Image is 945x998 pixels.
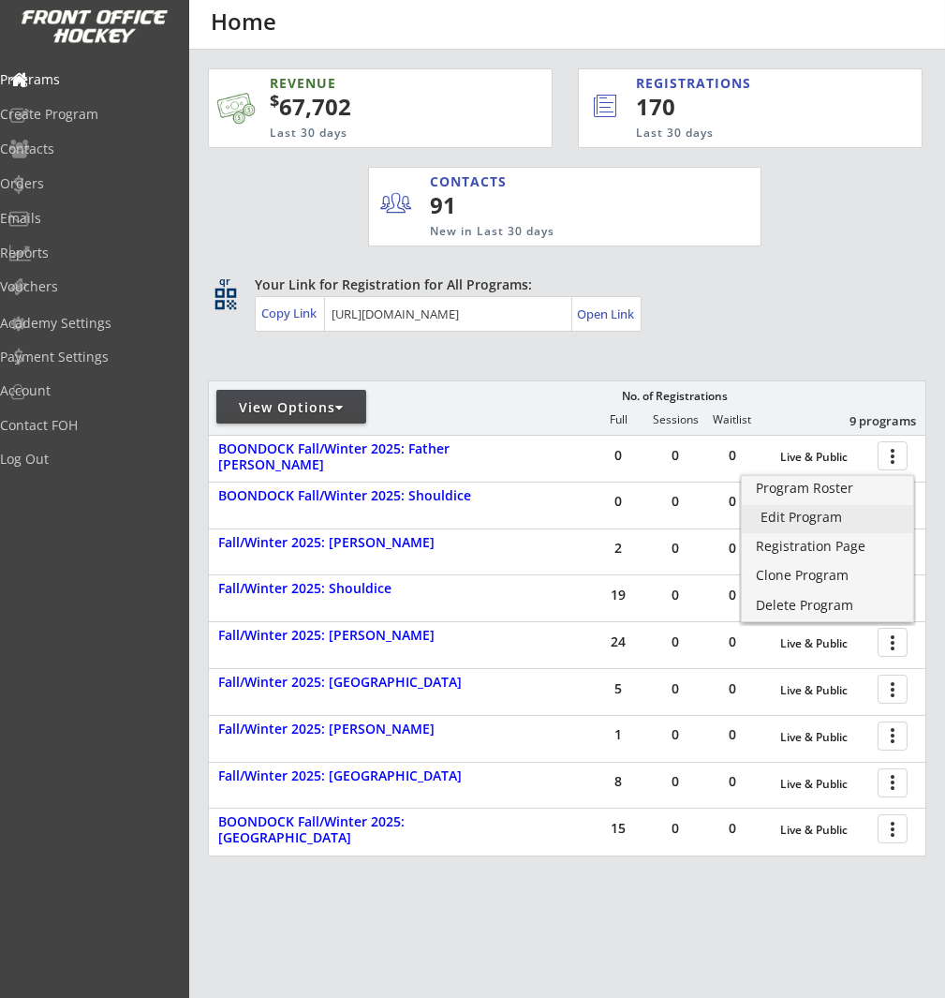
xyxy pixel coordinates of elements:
[430,189,545,221] div: 91
[878,814,908,843] button: more_vert
[218,535,510,551] div: Fall/Winter 2025: [PERSON_NAME]
[590,495,646,508] div: 0
[218,768,510,784] div: Fall/Winter 2025: [GEOGRAPHIC_DATA]
[756,599,899,612] div: Delete Program
[590,728,646,741] div: 1
[756,569,899,582] div: Clone Program
[636,126,845,142] div: Last 30 days
[756,482,899,495] div: Program Roster
[218,722,510,737] div: Fall/Winter 2025: [PERSON_NAME]
[647,413,703,426] div: Sessions
[704,449,760,462] div: 0
[704,822,760,835] div: 0
[742,505,913,533] a: Edit Program
[780,731,868,744] div: Live & Public
[218,488,510,504] div: BOONDOCK Fall/Winter 2025: Shouldice
[819,412,916,429] div: 9 programs
[647,449,703,462] div: 0
[742,476,913,504] a: Program Roster
[218,628,510,644] div: Fall/Winter 2025: [PERSON_NAME]
[878,722,908,751] button: more_vert
[760,511,894,524] div: Edit Program
[577,306,636,322] div: Open Link
[577,301,636,327] a: Open Link
[216,398,366,417] div: View Options
[878,768,908,797] button: more_vert
[590,449,646,462] div: 0
[590,635,646,648] div: 24
[647,588,703,602] div: 0
[590,775,646,788] div: 8
[270,91,493,123] div: 67,702
[647,822,703,835] div: 0
[756,540,899,553] div: Registration Page
[780,824,868,837] div: Live & Public
[616,390,732,403] div: No. of Registrations
[647,495,703,508] div: 0
[212,285,240,313] button: qr_code
[704,682,760,695] div: 0
[590,588,646,602] div: 19
[780,778,868,791] div: Live & Public
[636,91,859,123] div: 170
[590,542,646,555] div: 2
[590,413,646,426] div: Full
[878,441,908,470] button: more_vert
[647,542,703,555] div: 0
[218,675,510,691] div: Fall/Winter 2025: [GEOGRAPHIC_DATA]
[270,89,279,112] sup: $
[878,628,908,657] button: more_vert
[636,74,839,93] div: REGISTRATIONS
[218,441,510,473] div: BOONDOCK Fall/Winter 2025: Father [PERSON_NAME]
[430,224,673,240] div: New in Last 30 days
[261,305,320,321] div: Copy Link
[704,542,760,555] div: 0
[590,822,646,835] div: 15
[270,74,466,93] div: REVENUE
[647,635,703,648] div: 0
[647,682,703,695] div: 0
[704,495,760,508] div: 0
[214,276,236,288] div: qr
[704,588,760,602] div: 0
[878,675,908,704] button: more_vert
[780,451,868,464] div: Live & Public
[430,172,515,191] div: CONTACTS
[780,684,868,697] div: Live & Public
[647,775,703,788] div: 0
[218,581,510,597] div: Fall/Winter 2025: Shouldice
[647,728,703,741] div: 0
[703,413,760,426] div: Waitlist
[780,637,868,650] div: Live & Public
[704,728,760,741] div: 0
[742,534,913,562] a: Registration Page
[270,126,466,142] div: Last 30 days
[218,814,510,846] div: BOONDOCK Fall/Winter 2025: [GEOGRAPHIC_DATA]
[590,682,646,695] div: 5
[704,635,760,648] div: 0
[255,276,868,294] div: Your Link for Registration for All Programs:
[704,775,760,788] div: 0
